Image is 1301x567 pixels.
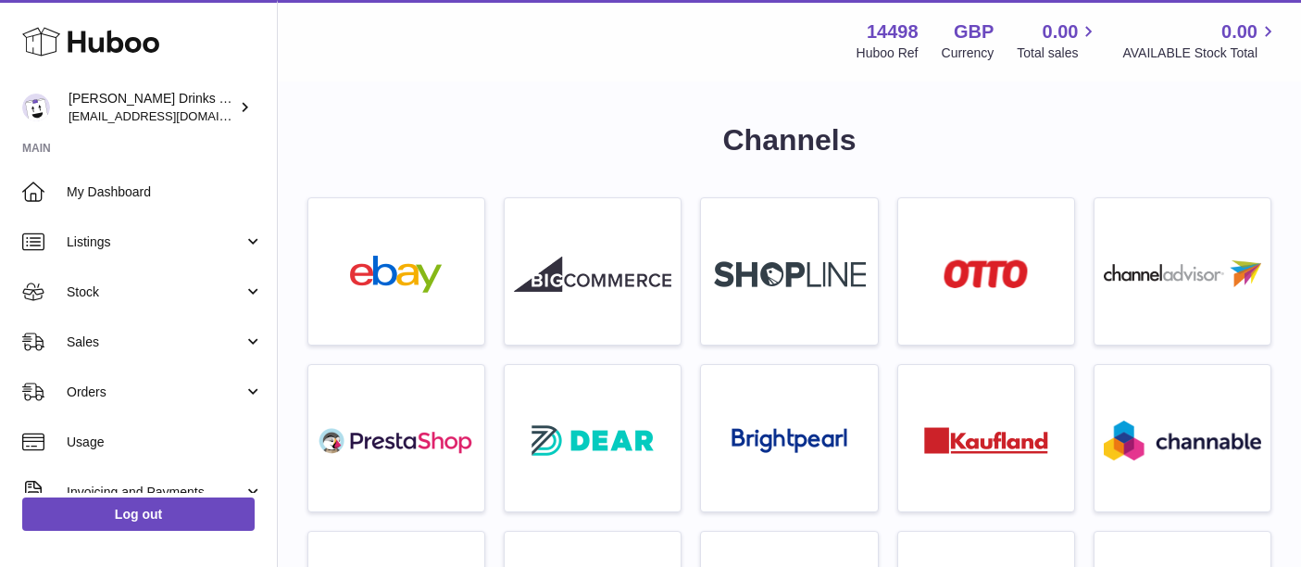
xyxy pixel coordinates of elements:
[1221,19,1257,44] span: 0.00
[1043,19,1079,44] span: 0.00
[867,19,919,44] strong: 14498
[514,208,671,335] a: roseta-bigcommerce
[710,208,868,335] a: roseta-shopline
[67,484,244,501] span: Invoicing and Payments
[924,427,1048,454] img: roseta-kaufland
[67,183,263,201] span: My Dashboard
[1017,44,1099,62] span: Total sales
[69,108,272,123] span: [EMAIL_ADDRESS][DOMAIN_NAME]
[732,428,847,454] img: roseta-brightpearl
[1122,44,1279,62] span: AVAILABLE Stock Total
[67,233,244,251] span: Listings
[1104,260,1261,287] img: roseta-channel-advisor
[514,374,671,502] a: roseta-dear
[67,384,244,401] span: Orders
[1104,208,1261,335] a: roseta-channel-advisor
[318,422,475,460] img: roseta-prestashop
[857,44,919,62] div: Huboo Ref
[67,434,263,451] span: Usage
[67,283,244,301] span: Stock
[69,90,235,125] div: [PERSON_NAME] Drinks Ltd
[1017,19,1099,62] a: 0.00 Total sales
[714,261,866,287] img: roseta-shopline
[1104,374,1261,502] a: roseta-channable
[1122,19,1279,62] a: 0.00 AVAILABLE Stock Total
[526,420,659,461] img: roseta-dear
[954,19,994,44] strong: GBP
[942,44,995,62] div: Currency
[907,208,1065,335] a: roseta-otto
[710,374,868,502] a: roseta-brightpearl
[318,208,475,335] a: ebay
[318,374,475,502] a: roseta-prestashop
[514,256,671,293] img: roseta-bigcommerce
[944,259,1028,288] img: roseta-otto
[318,256,475,293] img: ebay
[22,498,255,531] a: Log out
[67,334,244,351] span: Sales
[307,120,1271,160] h1: Channels
[907,374,1065,502] a: roseta-kaufland
[1104,421,1261,461] img: roseta-channable
[22,94,50,121] img: internalAdmin-14498@internal.huboo.com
